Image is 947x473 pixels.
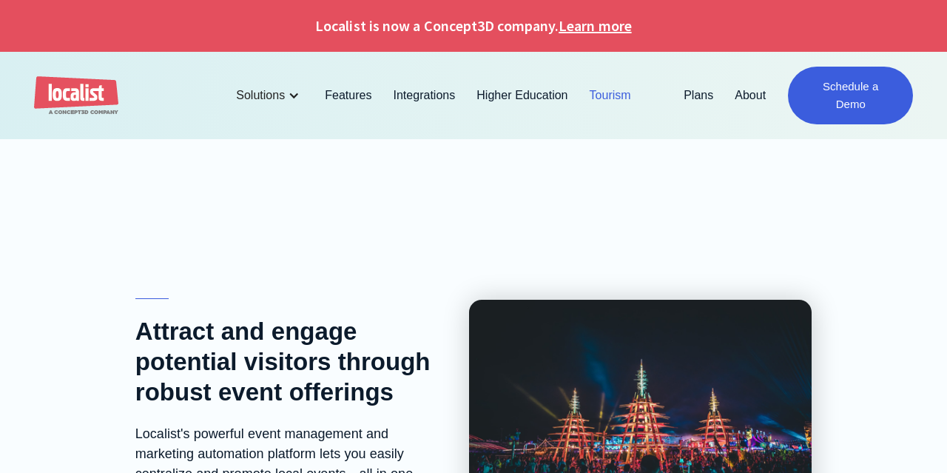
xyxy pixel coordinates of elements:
a: Integrations [382,78,466,113]
a: Higher Education [466,78,579,113]
a: Schedule a Demo [788,67,913,124]
a: Learn more [559,15,631,37]
div: Solutions [236,87,285,104]
a: Features [314,78,382,113]
a: About [724,78,777,113]
a: home [34,76,118,115]
a: Tourism [579,78,642,113]
a: Plans [673,78,724,113]
div: Solutions [225,78,314,113]
h1: Attract and engage potential visitors through robust event offerings [135,316,439,407]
